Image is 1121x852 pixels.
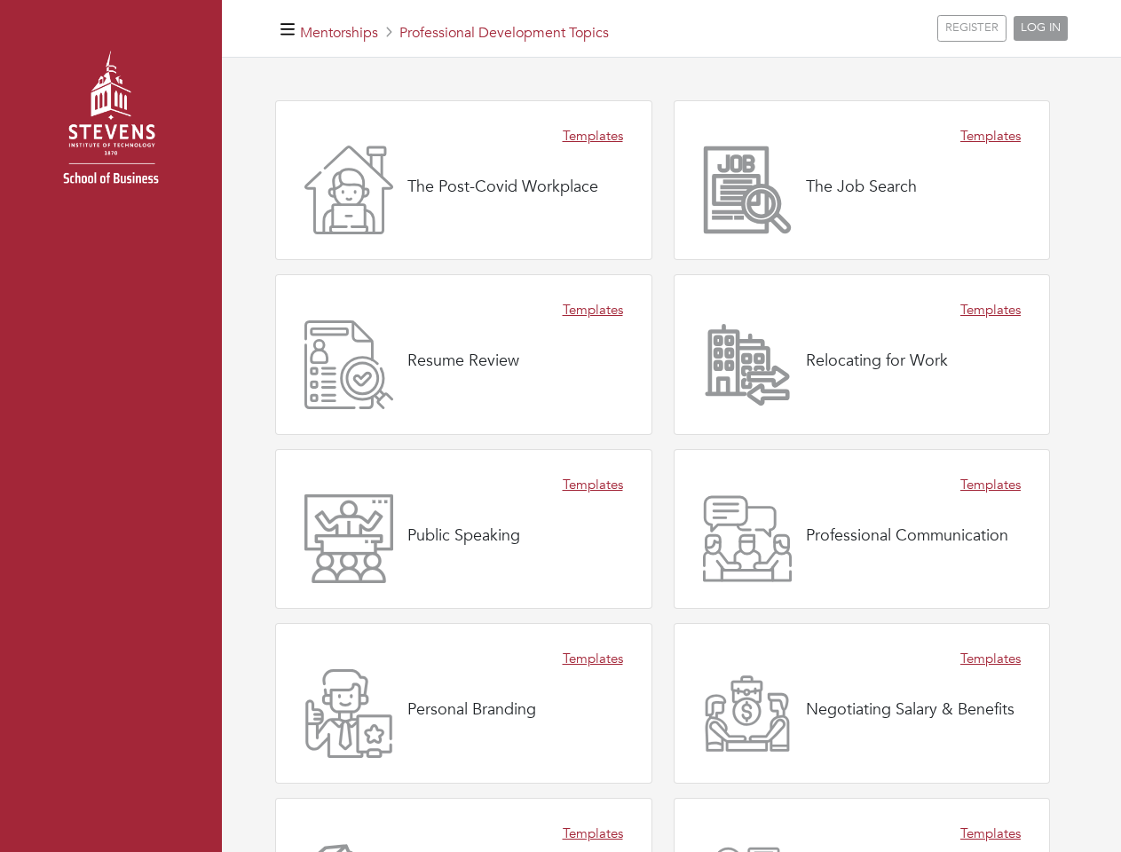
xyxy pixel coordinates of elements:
[563,475,623,495] a: Templates
[300,23,378,43] a: Mentorships
[806,177,917,197] h4: The Job Search
[563,300,623,320] a: Templates
[960,300,1021,320] a: Templates
[563,649,623,669] a: Templates
[407,351,519,371] h4: Resume Review
[407,177,598,197] h4: The Post-Covid Workplace
[806,700,1014,720] h4: Negotiating Salary & Benefits
[960,126,1021,146] a: Templates
[806,526,1008,546] h4: Professional Communication
[960,824,1021,844] a: Templates
[407,700,536,720] h4: Personal Branding
[1014,16,1068,41] a: LOG IN
[960,649,1021,669] a: Templates
[563,126,623,146] a: Templates
[407,526,520,546] h4: Public Speaking
[960,475,1021,495] a: Templates
[806,351,948,371] h4: Relocating for Work
[18,31,204,217] img: stevens_logo.png
[399,23,609,43] a: Professional Development Topics
[563,824,623,844] a: Templates
[937,15,1007,42] a: REGISTER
